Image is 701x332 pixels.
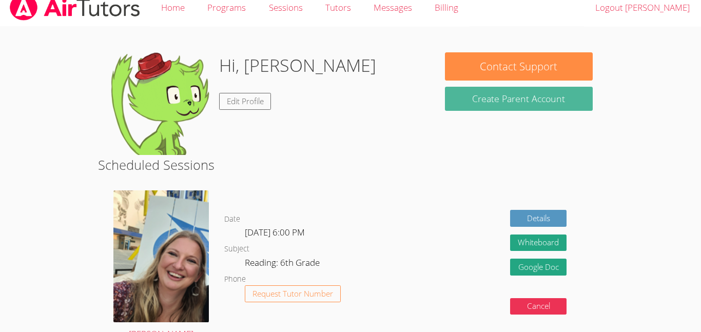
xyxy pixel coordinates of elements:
a: Google Doc [510,259,567,276]
dt: Date [224,213,240,226]
button: Whiteboard [510,235,567,251]
button: Contact Support [445,52,593,81]
img: default.png [108,52,211,155]
h2: Scheduled Sessions [98,155,603,174]
span: Messages [374,2,412,13]
dd: Reading: 6th Grade [245,256,322,273]
h1: Hi, [PERSON_NAME] [219,52,376,79]
span: Request Tutor Number [252,290,333,298]
img: sarah.png [113,190,209,322]
dt: Phone [224,273,246,286]
button: Create Parent Account [445,87,593,111]
a: Details [510,210,567,227]
button: Cancel [510,298,567,315]
a: Edit Profile [219,93,271,110]
button: Request Tutor Number [245,285,341,302]
span: [DATE] 6:00 PM [245,226,305,238]
dt: Subject [224,243,249,256]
